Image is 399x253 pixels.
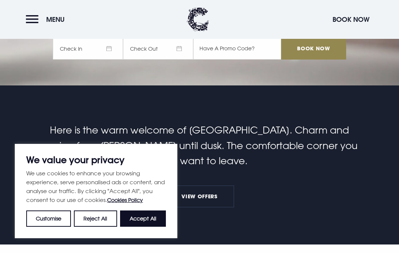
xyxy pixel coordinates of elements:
[26,11,68,27] button: Menu
[15,144,177,238] div: We value your privacy
[26,210,71,227] button: Customise
[281,37,346,60] input: Book Now
[26,169,166,205] p: We use cookies to enhance your browsing experience, serve personalised ads or content, and analys...
[165,185,234,208] a: View Offers
[74,210,117,227] button: Reject All
[329,11,373,27] button: Book Now
[120,210,166,227] button: Accept All
[53,37,123,60] span: Check In
[26,155,166,164] p: We value your privacy
[46,15,65,24] span: Menu
[193,37,281,60] input: Have A Promo Code?
[107,197,143,203] a: Cookies Policy
[123,37,193,60] span: Check Out
[41,122,358,169] p: Here is the warm welcome of [GEOGRAPHIC_DATA]. Charm and service from [PERSON_NAME] until dusk. T...
[187,7,209,31] img: Clandeboye Lodge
